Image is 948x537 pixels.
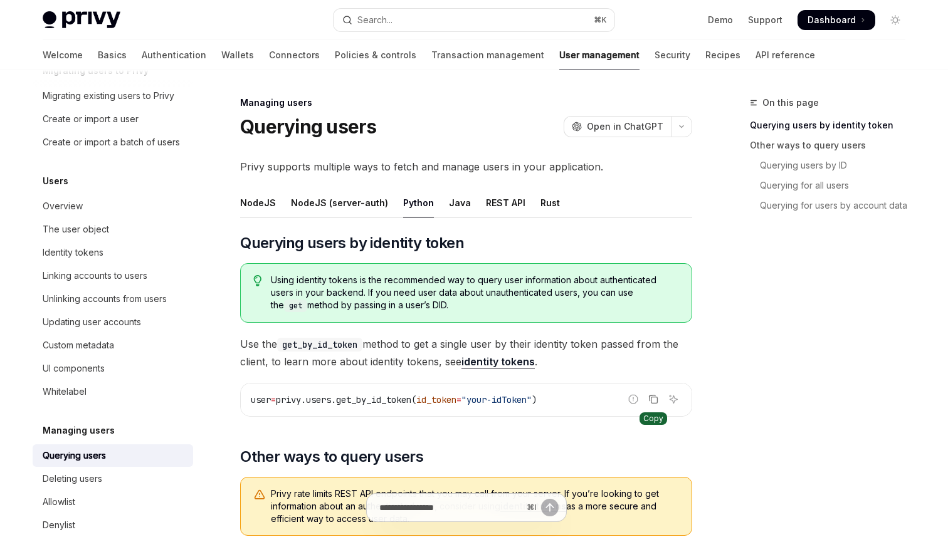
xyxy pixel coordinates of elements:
a: Wallets [221,40,254,70]
span: Dashboard [808,14,856,26]
div: Updating user accounts [43,315,141,330]
a: The user object [33,218,193,241]
span: Using identity tokens is the recommended way to query user information about authenticated users ... [271,274,679,312]
a: identity tokens [461,355,535,368]
div: The user object [43,222,109,237]
span: Other ways to query users [240,447,423,467]
code: get_by_id_token [277,338,362,352]
div: Copy [640,412,667,425]
span: user [251,394,271,405]
span: Open in ChatGPT [587,120,663,133]
span: = [271,394,276,405]
a: Migrating existing users to Privy [33,85,193,107]
a: Transaction management [431,40,544,70]
a: Create or import a batch of users [33,131,193,154]
input: Ask a question... [379,494,522,521]
button: Open search [334,9,614,31]
a: Overview [33,195,193,217]
a: Querying for users by account data [750,196,915,216]
span: "your-idToken" [461,394,532,405]
a: User management [559,40,640,70]
span: ) [532,394,537,405]
button: Send message [541,499,559,516]
div: Overview [43,199,83,214]
img: light logo [43,11,120,29]
a: Updating user accounts [33,311,193,333]
code: get [284,300,307,312]
span: Privy supports multiple ways to fetch and manage users in your application. [240,158,692,175]
a: Custom metadata [33,334,193,357]
span: privy.users.get_by_id_token( [276,394,416,405]
div: Managing users [240,96,692,109]
div: Migrating existing users to Privy [43,88,174,103]
a: Allowlist [33,491,193,513]
div: Custom metadata [43,338,114,353]
svg: Warning [253,489,266,501]
a: Policies & controls [335,40,416,70]
div: Rust [540,188,560,217]
a: Whitelabel [33,380,193,403]
a: Denylist [33,514,193,536]
a: API reference [756,40,815,70]
a: Recipes [705,40,740,70]
div: NodeJS (server-auth) [291,188,388,217]
svg: Tip [253,275,262,286]
a: Demo [708,14,733,26]
a: Other ways to query users [750,135,915,155]
div: Python [403,188,434,217]
a: Deleting users [33,467,193,490]
button: Report incorrect code [625,391,641,407]
div: Unlinking accounts from users [43,291,167,306]
div: Denylist [43,518,75,533]
span: id_token [416,394,456,405]
div: Allowlist [43,494,75,509]
div: Linking accounts to users [43,268,147,283]
div: NodeJS [240,188,276,217]
span: On this page [762,95,819,110]
a: Unlinking accounts from users [33,288,193,310]
a: Support [748,14,782,26]
button: Copy the contents from the code block [645,391,661,407]
div: Create or import a batch of users [43,135,180,150]
span: ⌘ K [594,15,607,25]
a: Authentication [142,40,206,70]
a: Security [655,40,690,70]
div: Querying users [43,448,106,463]
a: Create or import a user [33,108,193,130]
button: Open in ChatGPT [564,116,671,137]
div: Deleting users [43,471,102,486]
span: Use the method to get a single user by their identity token passed from the client, to learn more... [240,335,692,370]
a: Querying for all users [750,175,915,196]
a: Identity tokens [33,241,193,264]
a: Querying users by ID [750,155,915,175]
div: Identity tokens [43,245,103,260]
button: Toggle dark mode [885,10,905,30]
div: Search... [357,13,392,28]
a: Connectors [269,40,320,70]
div: REST API [486,188,525,217]
span: = [456,394,461,405]
a: Querying users [33,444,193,467]
div: Create or import a user [43,112,139,127]
a: UI components [33,357,193,380]
a: Querying users by identity token [750,115,915,135]
a: Linking accounts to users [33,264,193,287]
a: Dashboard [798,10,875,30]
a: Welcome [43,40,83,70]
span: Querying users by identity token [240,233,464,253]
a: Basics [98,40,127,70]
button: Ask AI [665,391,682,407]
h5: Users [43,174,68,189]
span: Privy rate limits REST API endpoints that you may call from your server. If you’re looking to get... [271,487,679,525]
h5: Managing users [43,423,115,438]
div: Whitelabel [43,384,87,399]
div: UI components [43,361,105,376]
h1: Querying users [240,115,377,138]
div: Java [449,188,471,217]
